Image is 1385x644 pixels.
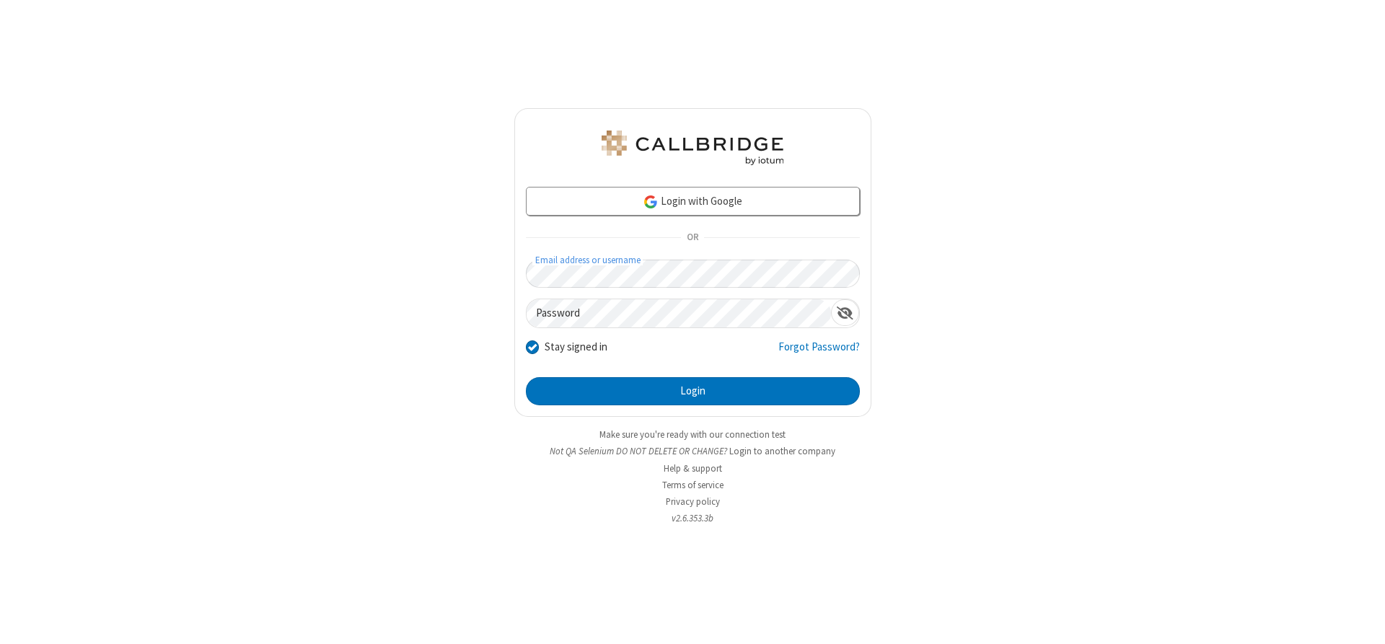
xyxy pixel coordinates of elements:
[545,339,607,356] label: Stay signed in
[729,444,835,458] button: Login to another company
[514,511,871,525] li: v2.6.353.3b
[662,479,724,491] a: Terms of service
[527,299,831,327] input: Password
[1349,606,1374,634] iframe: Chat
[831,299,859,326] div: Show password
[643,194,659,210] img: google-icon.png
[526,377,860,406] button: Login
[664,462,722,475] a: Help & support
[681,228,704,248] span: OR
[526,260,860,288] input: Email address or username
[778,339,860,366] a: Forgot Password?
[526,187,860,216] a: Login with Google
[599,131,786,165] img: QA Selenium DO NOT DELETE OR CHANGE
[514,444,871,458] li: Not QA Selenium DO NOT DELETE OR CHANGE?
[599,428,786,441] a: Make sure you're ready with our connection test
[666,495,720,508] a: Privacy policy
